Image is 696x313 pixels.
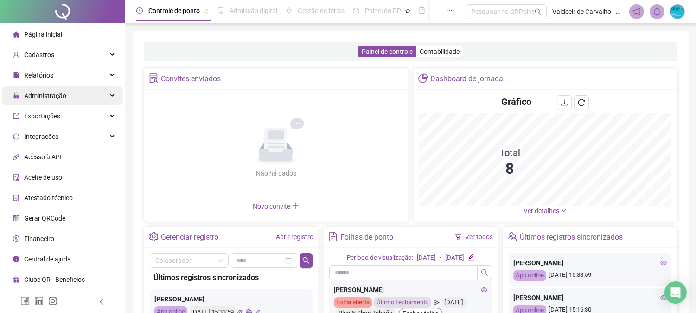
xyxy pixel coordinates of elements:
[148,7,200,14] span: Controle de ponto
[161,71,221,87] div: Convites enviados
[481,287,487,293] span: eye
[465,233,493,241] a: Ver todos
[535,8,542,15] span: search
[24,194,73,202] span: Atestado técnico
[13,174,19,181] span: audit
[24,31,62,38] span: Página inicial
[513,270,546,281] div: App online
[455,234,461,240] span: filter
[446,7,453,14] span: ellipsis
[149,73,159,83] span: solution
[578,99,585,106] span: reload
[365,7,401,14] span: Painel do DP
[513,293,667,303] div: [PERSON_NAME]
[353,7,359,14] span: dashboard
[347,253,413,263] div: Período de visualização:
[286,7,292,14] span: sun
[24,215,65,222] span: Gerar QRCode
[34,296,44,306] span: linkedin
[98,299,105,305] span: left
[302,257,310,264] span: search
[520,229,623,245] div: Últimos registros sincronizados
[670,5,684,19] img: 19474
[417,253,436,263] div: [DATE]
[420,48,460,55] span: Contabilidade
[561,99,568,106] span: download
[653,7,661,16] span: bell
[204,8,209,14] span: pushpin
[513,270,667,281] div: [DATE] 15:33:59
[48,296,57,306] span: instagram
[217,7,224,14] span: file-done
[13,235,19,242] span: dollar
[24,255,71,263] span: Central de ajuda
[298,7,345,14] span: Gestão de férias
[374,297,431,308] div: Último fechamento
[276,233,313,241] a: Abrir registro
[24,235,54,242] span: Financeiro
[154,294,308,304] div: [PERSON_NAME]
[334,297,372,308] div: Folha aberta
[24,174,62,181] span: Aceite de uso
[24,133,58,140] span: Integrações
[13,256,19,262] span: info-circle
[13,113,19,119] span: export
[660,260,667,266] span: eye
[24,276,85,283] span: Clube QR - Beneficios
[13,215,19,222] span: qrcode
[419,7,425,14] span: book
[233,168,319,178] div: Não há dados
[405,8,410,14] span: pushpin
[13,154,19,160] span: api
[508,232,517,241] span: team
[552,7,624,17] span: Valdecir de Carvalho - BlueW Shop Taboão
[481,269,488,276] span: search
[561,207,567,214] span: down
[445,253,464,263] div: [DATE]
[442,297,466,308] div: [DATE]
[468,254,474,260] span: edit
[161,229,218,245] div: Gerenciar registro
[328,232,338,241] span: file-text
[24,72,53,79] span: Relatórios
[340,229,393,245] div: Folhas de ponto
[24,92,66,99] span: Administração
[664,281,687,304] div: Open Intercom Messenger
[24,153,62,161] span: Acesso à API
[292,202,299,209] span: plus
[434,297,440,308] span: send
[13,92,19,99] span: lock
[24,112,60,120] span: Exportações
[20,296,30,306] span: facebook
[24,51,54,59] span: Cadastros
[13,276,19,283] span: gift
[440,253,441,263] div: -
[660,294,667,301] span: eye
[513,258,667,268] div: [PERSON_NAME]
[524,207,567,215] a: Ver detalhes down
[13,195,19,201] span: solution
[13,52,19,58] span: user-add
[524,207,559,215] span: Ver detalhes
[362,48,413,55] span: Painel de controle
[153,272,309,283] div: Últimos registros sincronizados
[13,133,19,140] span: sync
[136,7,143,14] span: clock-circle
[501,95,531,108] h4: Gráfico
[13,31,19,38] span: home
[253,202,299,210] span: Novo convite
[632,7,641,16] span: notification
[13,72,19,78] span: file
[430,71,503,87] div: Dashboard de jornada
[230,7,277,14] span: Admissão digital
[149,232,159,241] span: setting
[418,73,428,83] span: pie-chart
[334,285,487,295] div: [PERSON_NAME]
